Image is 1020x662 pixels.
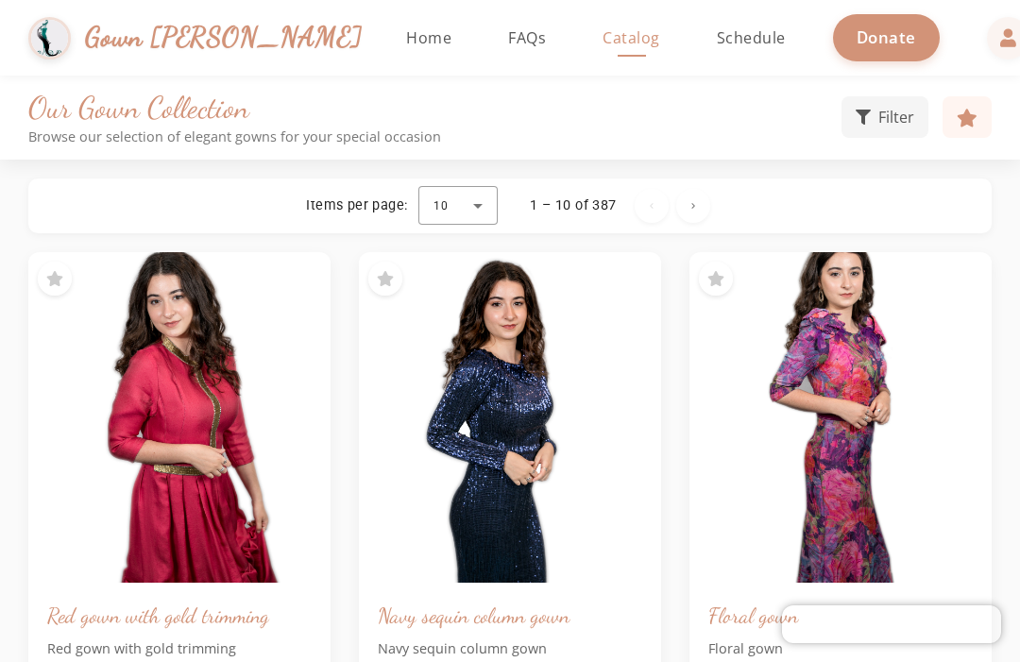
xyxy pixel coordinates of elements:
p: Navy sequin column gown [378,638,642,659]
img: Red gown with gold trimming [28,252,331,583]
span: FAQs [508,27,546,48]
img: Gown Gmach Logo [28,17,71,59]
span: Home [406,27,451,48]
p: Browse our selection of elegant gowns for your special occasion [28,128,841,144]
span: Schedule [717,27,786,48]
span: Catalog [603,27,660,48]
h3: Floral gown [708,602,973,629]
a: Gown [PERSON_NAME] [28,12,344,64]
p: Red gown with gold trimming [47,638,312,659]
a: Donate [833,14,940,60]
iframe: Chatra live chat [782,605,1001,643]
button: Next page [676,189,710,223]
h3: Navy sequin column gown [378,602,642,629]
button: Filter [841,96,928,138]
img: Navy sequin column gown [359,252,661,583]
button: Previous page [635,189,669,223]
h3: Red gown with gold trimming [47,602,312,629]
div: Items per page: [306,196,407,215]
div: 1 – 10 of 387 [530,196,616,215]
span: Donate [857,26,916,48]
span: Filter [878,106,914,128]
img: Floral gown [689,252,992,583]
h1: Our Gown Collection [28,90,841,126]
p: Floral gown [708,638,973,659]
span: Gown [PERSON_NAME] [85,17,362,58]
